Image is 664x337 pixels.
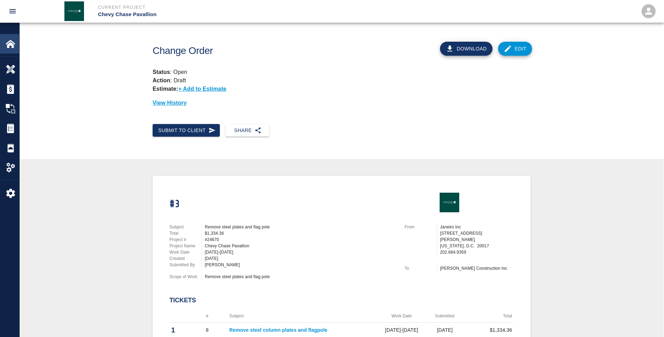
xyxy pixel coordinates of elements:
[440,249,514,255] p: 202.684.9359
[187,310,228,323] th: #
[440,230,514,249] p: [STREET_ADDRESS][PERSON_NAME] [US_STATE], D.C. 20017
[153,124,220,137] button: Submit to Client
[205,224,396,230] div: Remove steel plates and flag pole
[205,262,396,268] div: [PERSON_NAME]
[405,265,437,271] p: To
[169,297,514,304] h2: Tickets
[169,230,202,236] p: Total
[629,303,664,337] iframe: Chat Widget
[375,310,428,323] th: Work Date
[205,249,396,255] div: [DATE]-[DATE]
[498,42,532,56] a: Edit
[4,3,21,20] button: open drawer
[169,274,202,280] p: Scope of Work
[228,310,375,323] th: Subject
[205,236,396,243] div: #24670
[153,68,531,76] p: : Open
[169,243,202,249] p: Project Name
[440,224,514,230] p: Janeiro Inc
[178,86,226,92] p: + Add to Estimate
[171,325,185,335] p: 1
[229,327,327,333] a: Remove steel column plates and flagpole
[153,45,371,57] h1: Change Order
[205,230,396,236] div: $1,334.36
[153,77,170,83] strong: Action
[428,310,461,323] th: Submitted
[440,42,492,56] button: Download
[169,224,202,230] p: Subject
[169,249,202,255] p: Work Date
[169,198,180,210] h1: #3
[461,310,514,323] th: Total
[153,69,170,75] strong: Status
[98,11,370,19] p: Chevy Chase Pavallion
[205,255,396,262] div: [DATE]
[205,243,396,249] div: Chevy Chase Pavallion
[169,262,202,268] p: Submitted By
[98,4,370,11] p: Current Project
[169,255,202,262] p: Created
[440,265,514,271] p: [PERSON_NAME] Construction Inc
[225,124,269,137] button: Share
[153,76,531,85] p: : Draft
[153,86,178,92] strong: Estimate:
[169,236,202,243] p: Project #
[440,193,459,212] img: Janeiro Inc
[405,224,437,230] p: From
[153,99,531,107] p: View History
[64,1,84,21] img: Janeiro Inc
[205,274,396,280] div: Remove steel plates and flag pole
